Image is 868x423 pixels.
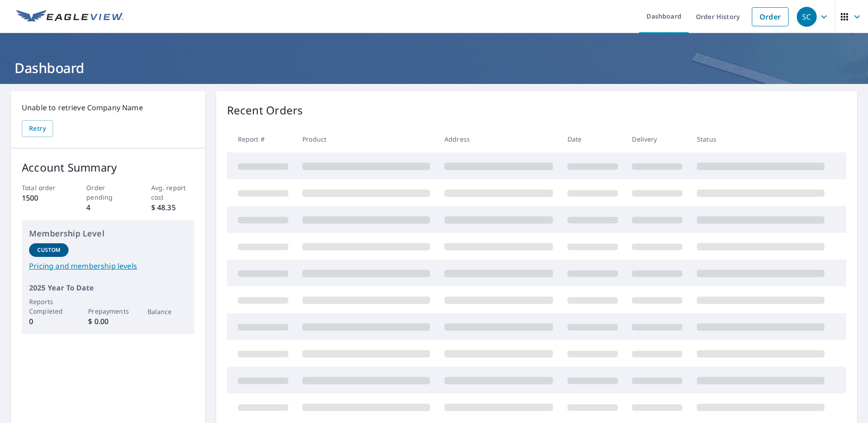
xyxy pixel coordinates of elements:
p: Reports Completed [29,297,69,316]
p: 2025 Year To Date [29,282,187,293]
div: SC [797,7,817,27]
p: Avg. report cost [151,183,194,202]
p: Account Summary [22,159,194,176]
h1: Dashboard [11,59,857,77]
p: $ 48.35 [151,202,194,213]
img: EV Logo [16,10,123,24]
p: 4 [86,202,129,213]
p: Recent Orders [227,102,303,118]
th: Address [437,126,560,152]
span: Retry [29,123,46,134]
th: Date [560,126,625,152]
th: Report # [227,126,296,152]
p: $ 0.00 [88,316,128,327]
p: Order pending [86,183,129,202]
p: 0 [29,316,69,327]
button: Retry [22,120,53,137]
a: Pricing and membership levels [29,261,187,271]
p: Total order [22,183,65,192]
p: 1500 [22,192,65,203]
p: Unable to retrieve Company Name [22,102,194,113]
p: Membership Level [29,227,187,240]
p: Prepayments [88,306,128,316]
th: Product [295,126,437,152]
a: Order [752,7,789,26]
th: Delivery [625,126,690,152]
p: Custom [37,246,61,254]
th: Status [690,126,832,152]
p: Balance [148,307,187,316]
